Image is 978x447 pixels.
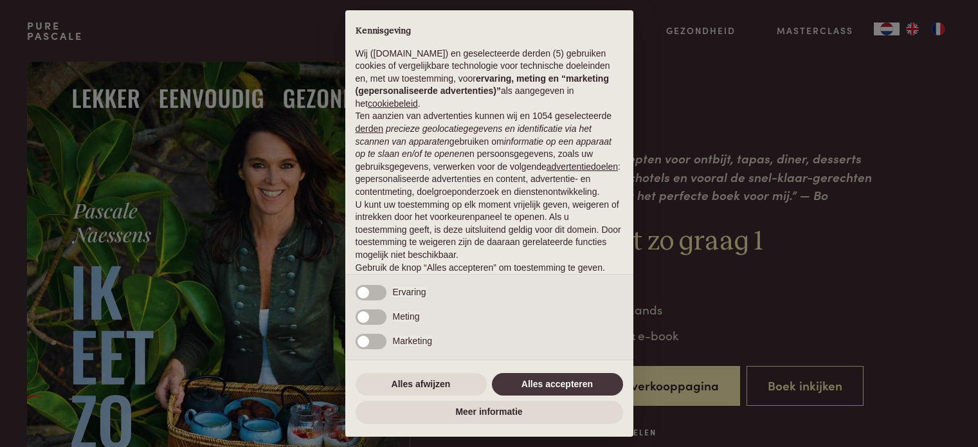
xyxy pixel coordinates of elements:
button: advertentiedoelen [547,161,618,174]
span: Marketing [393,336,432,346]
span: Ervaring [393,287,426,297]
button: Alles accepteren [492,373,623,396]
p: Ten aanzien van advertenties kunnen wij en 1054 geselecteerde gebruiken om en persoonsgegevens, z... [356,110,623,198]
p: Gebruik de knop “Alles accepteren” om toestemming te geven. Gebruik de knop “Alles afwijzen” om d... [356,262,623,300]
p: U kunt uw toestemming op elk moment vrijelijk geven, weigeren of intrekken door het voorkeurenpan... [356,199,623,262]
span: Meting [393,311,420,322]
em: informatie op een apparaat op te slaan en/of te openen [356,136,612,160]
button: Meer informatie [356,401,623,424]
em: precieze geolocatiegegevens en identificatie via het scannen van apparaten [356,123,592,147]
p: Wij ([DOMAIN_NAME]) en geselecteerde derden (5) gebruiken cookies of vergelijkbare technologie vo... [356,48,623,111]
button: derden [356,123,384,136]
a: cookiebeleid [368,98,418,109]
button: Alles afwijzen [356,373,487,396]
h2: Kennisgeving [356,26,623,37]
strong: ervaring, meting en “marketing (gepersonaliseerde advertenties)” [356,73,609,96]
